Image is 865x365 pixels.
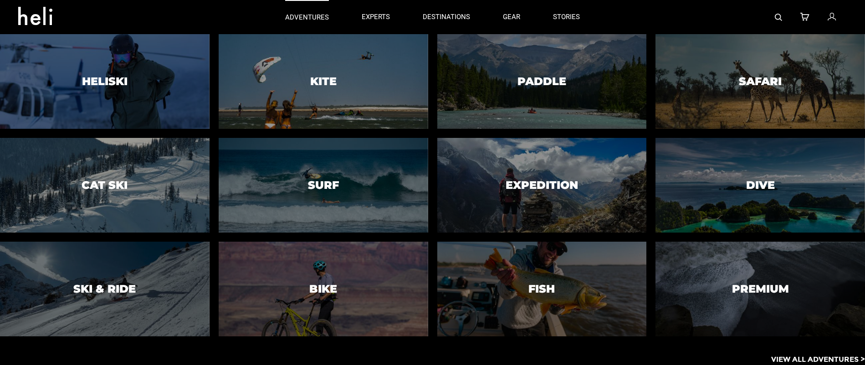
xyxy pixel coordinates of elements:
h3: Safari [739,76,782,87]
h3: Ski & Ride [73,283,136,295]
img: search-bar-icon.svg [775,14,782,21]
h3: Dive [746,179,775,191]
p: experts [362,12,390,22]
h3: Surf [308,179,339,191]
h3: Cat Ski [82,179,128,191]
a: PremiumPremium image [655,242,865,336]
h3: Bike [309,283,337,295]
p: View All Adventures > [771,355,865,365]
h3: Fish [528,283,555,295]
h3: Heliski [82,76,128,87]
h3: Paddle [517,76,566,87]
p: adventures [285,13,329,22]
h3: Premium [732,283,789,295]
h3: Kite [310,76,337,87]
h3: Expedition [506,179,578,191]
p: destinations [423,12,470,22]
